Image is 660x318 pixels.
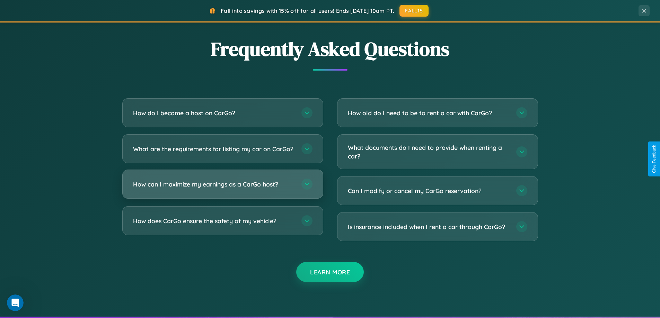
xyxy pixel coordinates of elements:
[133,109,294,117] h3: How do I become a host on CarGo?
[348,187,509,195] h3: Can I modify or cancel my CarGo reservation?
[133,145,294,153] h3: What are the requirements for listing my car on CarGo?
[348,109,509,117] h3: How old do I need to be to rent a car with CarGo?
[652,145,657,173] div: Give Feedback
[133,217,294,225] h3: How does CarGo ensure the safety of my vehicle?
[296,262,364,282] button: Learn More
[133,180,294,189] h3: How can I maximize my earnings as a CarGo host?
[221,7,394,14] span: Fall into savings with 15% off for all users! Ends [DATE] 10am PT.
[348,143,509,160] h3: What documents do I need to provide when renting a car?
[399,5,429,17] button: FALL15
[122,36,538,62] h2: Frequently Asked Questions
[7,294,24,311] iframe: Intercom live chat
[348,222,509,231] h3: Is insurance included when I rent a car through CarGo?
